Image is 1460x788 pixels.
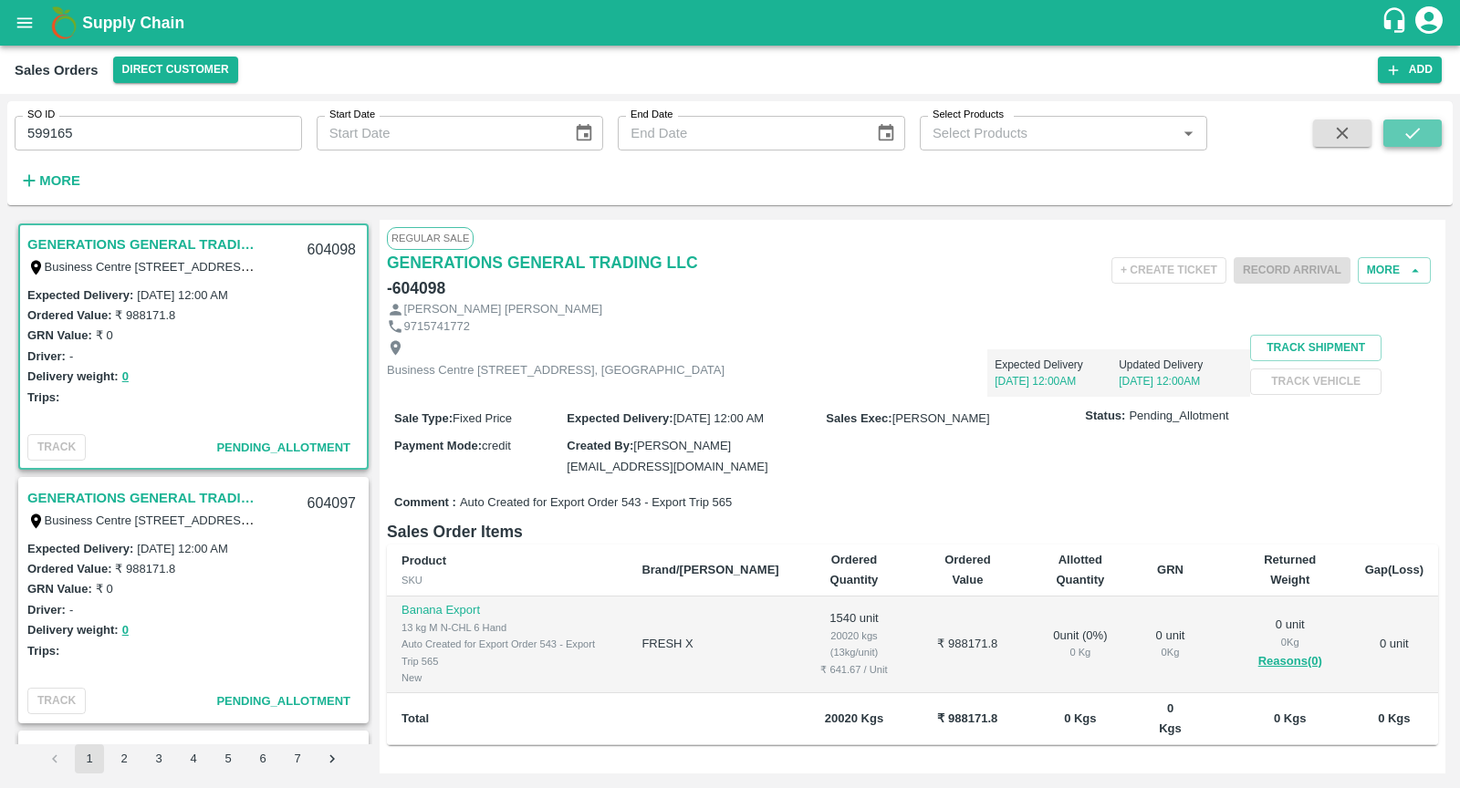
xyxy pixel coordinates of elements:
[115,562,175,575] label: ₹ 988171.8
[329,108,375,122] label: Start Date
[216,441,350,454] span: Pending_Allotment
[317,116,559,150] input: Start Date
[1264,553,1316,586] b: Returned Weight
[27,582,92,596] label: GRN Value:
[27,328,92,342] label: GRN Value:
[1245,651,1336,672] button: Reasons(0)
[1064,711,1096,725] b: 0 Kgs
[1350,596,1438,693] td: 0 unit
[394,439,482,452] label: Payment Mode :
[297,229,367,272] div: 604098
[4,2,46,44] button: open drawer
[297,482,367,525] div: 604097
[567,411,673,425] label: Expected Delivery :
[283,744,312,773] button: Go to page 7
[394,411,453,425] label: Sale Type :
[82,14,184,32] b: Supply Chain
[1159,701,1182,735] b: 0 Kgs
[27,369,119,383] label: Delivery weight:
[618,116,860,150] input: End Date
[27,390,59,404] label: Trips:
[892,411,990,425] span: [PERSON_NAME]
[75,744,104,773] button: page 1
[37,744,349,773] nav: pagination navigation
[387,227,474,249] span: Regular Sale
[144,744,173,773] button: Go to page 3
[808,661,901,678] div: ₹ 641.67 / Unit
[1413,4,1445,42] div: account of current user
[1154,627,1186,661] div: 0 unit
[830,553,879,586] b: Ordered Quantity
[1381,6,1413,39] div: customer-support
[96,582,113,596] label: ₹ 0
[27,562,111,575] label: Ordered Value:
[401,636,612,669] div: Auto Created for Export Order 543 - Export Trip 565
[27,349,66,363] label: Driver:
[1157,563,1184,576] b: GRN
[673,411,764,425] span: [DATE] 12:00 AM
[27,486,255,510] a: GENERATIONS GENERAL TRADING LLC
[387,519,1438,544] h6: Sales Order Items
[27,288,133,302] label: Expected Delivery :
[1085,408,1125,425] label: Status:
[1245,617,1336,671] div: 0 unit
[82,10,1381,36] a: Supply Chain
[1378,711,1410,725] b: 0 Kgs
[453,411,512,425] span: Fixed Price
[387,275,445,301] h6: - 604098
[567,439,633,452] label: Created By :
[631,108,673,122] label: End Date
[808,627,901,661] div: 20020 kgs (13kg/unit)
[96,328,113,342] label: ₹ 0
[27,108,55,122] label: SO ID
[27,542,133,555] label: Expected Delivery :
[248,744,277,773] button: Go to page 6
[401,554,446,567] b: Product
[825,711,883,725] b: 20020 Kgs
[297,736,367,779] div: 604096
[318,744,347,773] button: Go to next page
[567,116,601,150] button: Choose date
[627,596,793,693] td: FRESH X
[401,669,612,686] div: New
[387,362,725,379] p: Business Centre [STREET_ADDRESS], [GEOGRAPHIC_DATA]
[69,349,73,363] label: -
[1119,373,1243,389] p: [DATE] 12:00AM
[401,619,612,636] div: 13 kg M N-CHL 6 Hand
[937,711,997,725] b: ₹ 988171.8
[109,744,139,773] button: Go to page 2
[995,373,1119,389] p: [DATE] 12:00AM
[482,439,511,452] span: credit
[869,116,903,150] button: Choose date
[394,494,456,512] label: Comment :
[27,644,59,658] label: Trips:
[387,250,698,275] a: GENERATIONS GENERAL TRADING LLC
[826,411,892,425] label: Sales Exec :
[933,108,1004,122] label: Select Products
[27,603,66,617] label: Driver:
[1036,627,1126,661] div: 0 unit ( 0 %)
[1358,257,1431,284] button: More
[1365,563,1423,576] b: Gap(Loss)
[214,744,243,773] button: Go to page 5
[122,367,129,388] button: 0
[1056,553,1104,586] b: Allotted Quantity
[15,116,302,150] input: Enter SO ID
[179,744,208,773] button: Go to page 4
[15,58,99,82] div: Sales Orders
[27,233,255,256] a: GENERATIONS GENERAL TRADING LLC
[39,173,80,188] strong: More
[1129,408,1228,425] span: Pending_Allotment
[45,513,382,527] label: Business Centre [STREET_ADDRESS], [GEOGRAPHIC_DATA]
[401,711,429,725] b: Total
[401,572,612,588] div: SKU
[1234,262,1350,276] span: Please dispatch the trip before ending
[794,596,915,693] td: 1540 unit
[567,439,767,472] span: [PERSON_NAME][EMAIL_ADDRESS][DOMAIN_NAME]
[15,165,85,196] button: More
[1154,644,1186,660] div: 0 Kg
[137,542,227,555] label: [DATE] 12:00 AM
[27,308,111,322] label: Ordered Value:
[1274,711,1306,725] b: 0 Kgs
